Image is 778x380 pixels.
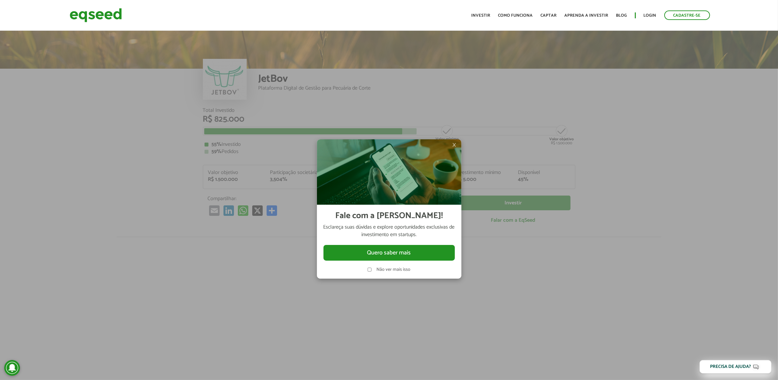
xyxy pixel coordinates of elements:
a: Investir [472,13,490,18]
a: Como funciona [498,13,533,18]
img: EqSeed [70,7,122,24]
span: × [453,141,456,149]
a: Blog [616,13,627,18]
label: Não ver mais isso [376,268,410,272]
a: Login [644,13,656,18]
h2: Fale com a [PERSON_NAME]! [335,211,443,221]
a: Aprenda a investir [565,13,608,18]
a: Cadastre-se [664,10,710,20]
p: Esclareça suas dúvidas e explore oportunidades exclusivas de investimento em startups. [323,224,455,238]
a: Captar [541,13,557,18]
img: Imagem celular [317,139,461,205]
button: Quero saber mais [323,245,455,261]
